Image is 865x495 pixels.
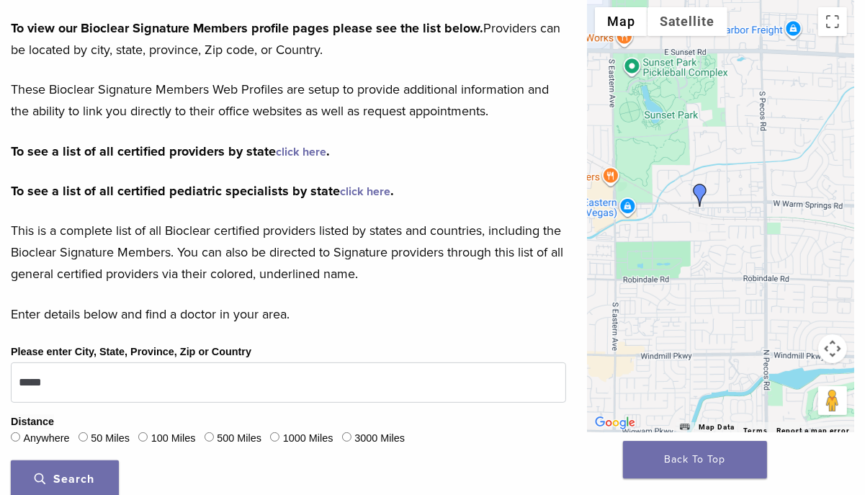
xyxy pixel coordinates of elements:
[595,7,647,36] button: Show street map
[743,427,768,435] a: Terms
[818,386,847,415] button: Drag Pegman onto the map to open Street View
[818,7,847,36] button: Toggle fullscreen view
[11,17,566,61] p: Providers can be located by city, state, province, Zip code, or Country.
[591,414,639,432] a: Open this area in Google Maps (opens a new window)
[11,344,251,360] label: Please enter City, State, Province, Zip or Country
[623,441,767,478] a: Back To Top
[35,472,95,486] span: Search
[276,145,326,159] a: click here
[151,431,196,447] label: 100 Miles
[11,414,54,430] legend: Distance
[680,422,690,432] button: Keyboard shortcuts
[647,7,727,36] button: Show satellite imagery
[11,143,330,159] strong: To see a list of all certified providers by state .
[591,414,639,432] img: Google
[699,422,735,432] button: Map Data
[11,20,483,36] strong: To view our Bioclear Signature Members profile pages please see the list below.
[11,79,566,122] p: These Bioclear Signature Members Web Profiles are setup to provide additional information and the...
[11,183,394,199] strong: To see a list of all certified pediatric specialists by state .
[818,334,847,363] button: Map camera controls
[217,431,261,447] label: 500 Miles
[23,431,69,447] label: Anywhere
[354,431,405,447] label: 3000 Miles
[340,184,390,199] a: click here
[11,220,566,285] p: This is a complete list of all Bioclear certified providers listed by states and countries, inclu...
[689,184,712,207] div: Dr. Han-Tae Choi
[91,431,130,447] label: 50 Miles
[776,427,850,434] a: Report a map error
[11,303,566,325] p: Enter details below and find a doctor in your area.
[283,431,333,447] label: 1000 Miles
